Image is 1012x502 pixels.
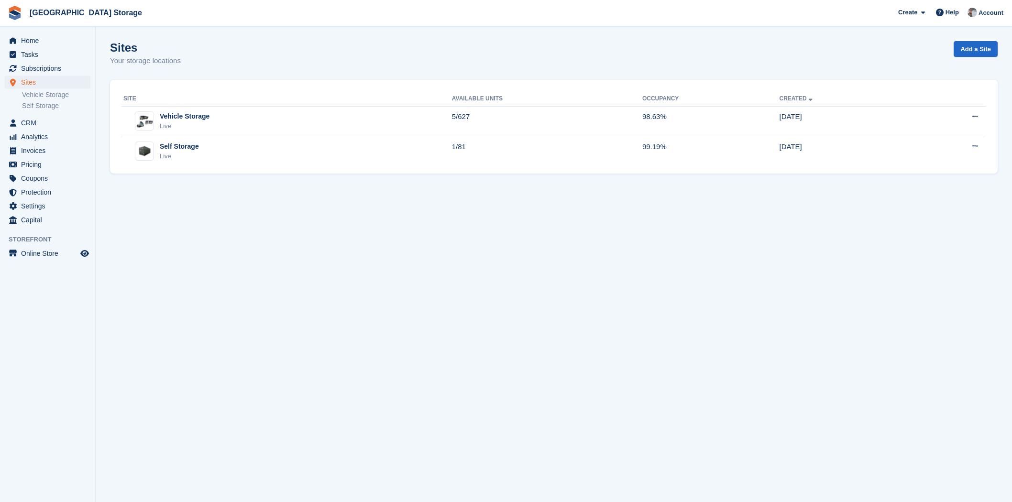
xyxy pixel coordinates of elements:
[22,101,90,110] a: Self Storage
[135,144,154,158] img: Image of Self Storage site
[780,106,911,136] td: [DATE]
[22,90,90,99] a: Vehicle Storage
[21,144,78,157] span: Invoices
[452,106,642,136] td: 5/627
[5,247,90,260] a: menu
[5,144,90,157] a: menu
[954,41,998,57] a: Add a Site
[21,158,78,171] span: Pricing
[21,172,78,185] span: Coupons
[780,136,911,166] td: [DATE]
[5,76,90,89] a: menu
[979,8,1003,18] span: Account
[21,247,78,260] span: Online Store
[79,248,90,259] a: Preview store
[9,235,95,244] span: Storefront
[5,172,90,185] a: menu
[946,8,959,17] span: Help
[5,213,90,227] a: menu
[452,136,642,166] td: 1/81
[5,48,90,61] a: menu
[21,213,78,227] span: Capital
[121,91,452,107] th: Site
[642,106,780,136] td: 98.63%
[21,34,78,47] span: Home
[5,62,90,75] a: menu
[110,41,181,54] h1: Sites
[642,136,780,166] td: 99.19%
[642,91,780,107] th: Occupancy
[898,8,917,17] span: Create
[8,6,22,20] img: stora-icon-8386f47178a22dfd0bd8f6a31ec36ba5ce8667c1dd55bd0f319d3a0aa187defe.svg
[21,62,78,75] span: Subscriptions
[5,130,90,143] a: menu
[160,111,209,121] div: Vehicle Storage
[160,121,209,131] div: Live
[21,186,78,199] span: Protection
[5,199,90,213] a: menu
[21,130,78,143] span: Analytics
[5,116,90,130] a: menu
[5,158,90,171] a: menu
[21,48,78,61] span: Tasks
[452,91,642,107] th: Available Units
[21,199,78,213] span: Settings
[160,142,199,152] div: Self Storage
[21,116,78,130] span: CRM
[5,186,90,199] a: menu
[160,152,199,161] div: Live
[26,5,146,21] a: [GEOGRAPHIC_DATA] Storage
[780,95,814,102] a: Created
[5,34,90,47] a: menu
[21,76,78,89] span: Sites
[135,114,154,128] img: Image of Vehicle Storage site
[110,55,181,66] p: Your storage locations
[968,8,977,17] img: Will Strivens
